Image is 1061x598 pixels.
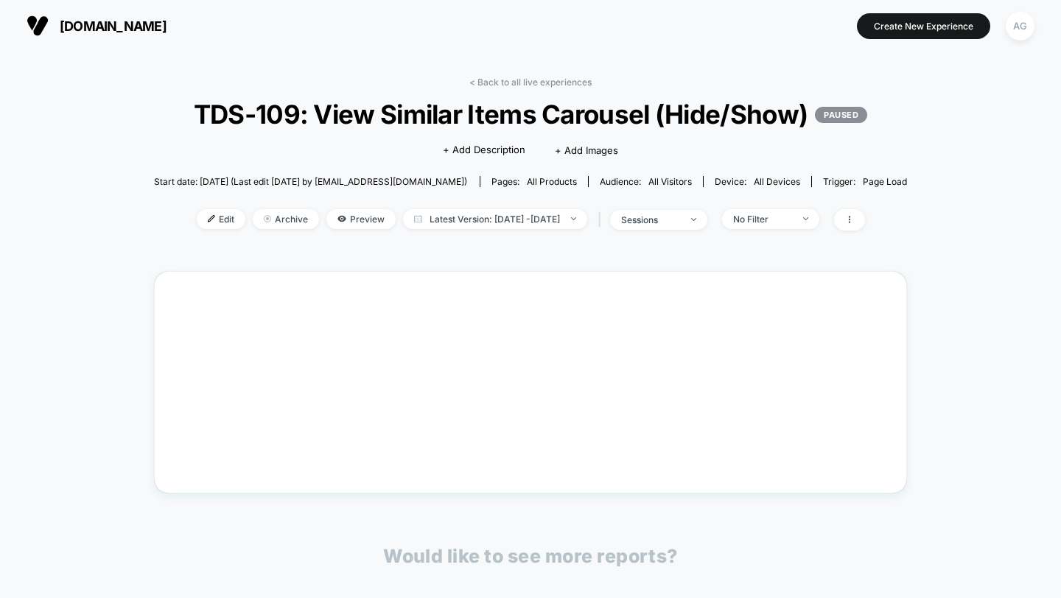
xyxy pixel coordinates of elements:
[703,176,811,187] span: Device:
[863,176,907,187] span: Page Load
[1001,11,1039,41] button: AG
[803,217,808,220] img: end
[253,209,319,229] span: Archive
[154,176,467,187] span: Start date: [DATE] (Last edit [DATE] by [EMAIL_ADDRESS][DOMAIN_NAME])
[208,215,215,222] img: edit
[571,217,576,220] img: end
[22,14,171,38] button: [DOMAIN_NAME]
[691,218,696,221] img: end
[383,545,678,567] p: Would like to see more reports?
[857,13,990,39] button: Create New Experience
[443,143,525,158] span: + Add Description
[27,15,49,37] img: Visually logo
[403,209,587,229] span: Latest Version: [DATE] - [DATE]
[527,176,577,187] span: all products
[60,18,167,34] span: [DOMAIN_NAME]
[197,209,245,229] span: Edit
[469,77,592,88] a: < Back to all live experiences
[1006,12,1034,41] div: AG
[264,215,271,222] img: end
[823,176,907,187] div: Trigger:
[491,176,577,187] div: Pages:
[600,176,692,187] div: Audience:
[648,176,692,187] span: All Visitors
[754,176,800,187] span: all devices
[555,144,618,156] span: + Add Images
[326,209,396,229] span: Preview
[815,107,867,123] p: PAUSED
[595,209,610,231] span: |
[192,99,869,130] span: TDS-109: View Similar Items Carousel (Hide/Show)
[733,214,792,225] div: No Filter
[414,215,422,222] img: calendar
[621,214,680,225] div: sessions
